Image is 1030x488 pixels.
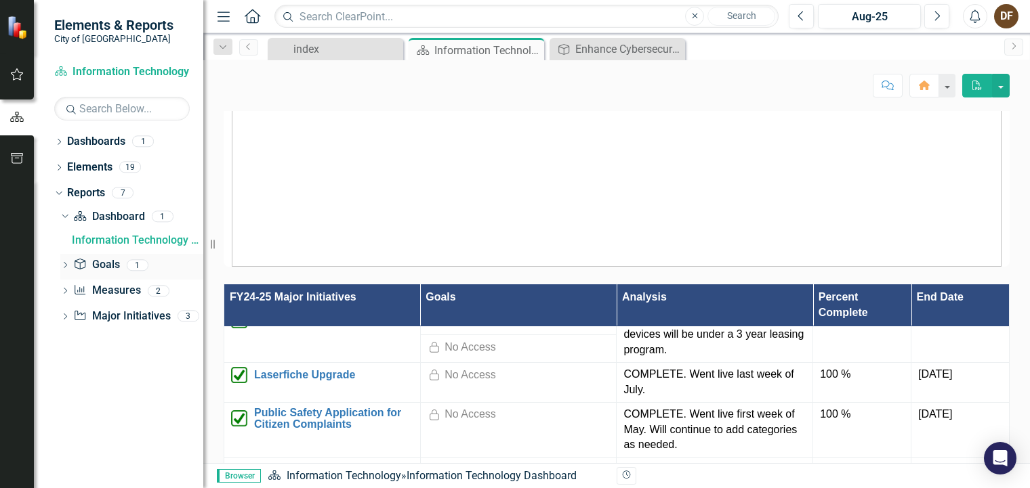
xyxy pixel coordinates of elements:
a: Information Technology Dashboard [68,229,203,250]
a: index [271,41,400,58]
div: 100 % [820,407,904,422]
div: 100 % [820,367,904,382]
img: Completed [231,410,247,426]
button: Aug-25 [818,4,921,28]
p: COMPLETE. Went live last week of July. [623,367,806,398]
a: Major Initiatives [73,309,170,324]
div: No Access [445,407,496,422]
small: City of [GEOGRAPHIC_DATA] [54,33,173,44]
div: Information Technology Dashboard [434,42,541,59]
p: COMPLETE. Moving forward, devices will be under a 3 year leasing program. [623,312,806,359]
a: Information Technology [54,64,190,80]
span: Elements & Reports [54,17,173,33]
input: Search ClearPoint... [274,5,779,28]
div: Information Technology Dashboard [407,469,577,482]
div: 30 % [820,462,904,477]
div: Aug-25 [823,9,916,25]
a: Elements [67,160,112,175]
img: Completed [231,367,247,383]
a: Reports [67,185,105,201]
div: » [268,468,606,484]
div: index [293,41,400,58]
a: Information Technology [287,469,401,482]
img: mceclip0%20v5.jpg [232,41,1002,267]
span: Browser [217,469,261,483]
div: 1 [152,210,173,222]
a: Goals [73,257,119,273]
a: Enhance Cybersecurity Measures [553,41,682,58]
a: Public Safety Application for Citizen Complaints [254,407,413,430]
div: Enhance Cybersecurity Measures [575,41,682,58]
div: 1 [127,259,148,271]
div: 1 [132,136,154,148]
span: [DATE] [918,368,952,380]
div: No Access [445,368,496,383]
button: DF [994,4,1018,28]
div: 19 [119,162,141,173]
div: No Access [445,340,496,355]
input: Search Below... [54,97,190,120]
div: Information Technology Dashboard [72,234,203,246]
div: 7 [112,187,133,198]
p: COMPLETE. Went live first week of May. Will continue to add categories as needed. [623,407,806,453]
div: No Access [445,462,496,478]
a: Dashboards [67,134,125,150]
span: [DATE] [918,408,952,420]
div: Open Intercom Messenger [984,442,1016,474]
div: 3 [178,311,199,322]
div: 2 [148,285,169,296]
button: Search [707,7,775,26]
img: ClearPoint Strategy [7,15,31,39]
a: Dashboard [73,209,144,225]
a: Measures [73,283,140,298]
a: Laserfiche Upgrade [254,369,413,381]
span: Search [727,10,756,21]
